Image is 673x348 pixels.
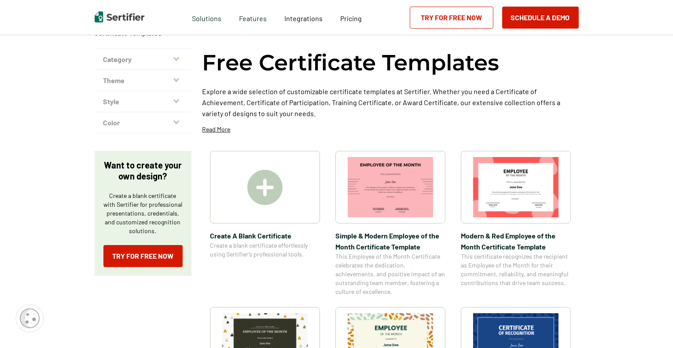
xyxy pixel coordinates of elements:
a: Modern & Red Employee of the Month Certificate TemplateModern & Red Employee of the Month Certifi... [461,151,571,296]
img: Sertifier | Digital Credentialing Platform [95,11,144,22]
img: Cookie Popup Icon [20,308,40,328]
span: Create A Blank Certificate [210,230,320,241]
button: Schedule a Demo [502,7,579,29]
p: Create a blank certificate with Sertifier for professional presentations, credentials, and custom... [103,191,183,235]
span: Integrations [284,14,323,22]
a: Try for Free Now [410,7,493,29]
span: Create a blank certificate effortlessly using Sertifier’s professional tools. [210,241,320,259]
img: Create A Blank Certificate [247,170,283,205]
span: Pricing [340,14,362,22]
p: Explore a wide selection of customizable certificate templates at Sertifier. Whether you need a C... [202,86,579,119]
button: Color [95,112,191,133]
img: Modern & Red Employee of the Month Certificate Template [473,157,559,217]
span: Features [239,12,267,23]
button: Style [95,91,191,112]
button: Category [95,49,191,70]
span: Solutions [192,12,221,23]
iframe: Chat Widget [629,306,673,348]
span: Modern & Red Employee of the Month Certificate Template [461,230,571,252]
img: Simple & Modern Employee of the Month Certificate Template [348,157,433,217]
p: Want to create your own design? [103,160,183,182]
a: Simple & Modern Employee of the Month Certificate TemplateSimple & Modern Employee of the Month C... [335,151,445,296]
a: Integrations [284,12,323,23]
span: This certificate recognizes the recipient as Employee of the Month for their commitment, reliabil... [461,252,571,287]
h1: Free Certificate Templates [202,48,500,77]
span: This Employee of the Month Certificate celebrates the dedication, achievements, and positive impa... [335,252,445,296]
button: Theme [95,70,191,91]
a: Pricing [340,12,362,23]
p: Read More [202,125,231,134]
a: Try for Free Now [103,245,183,267]
span: Simple & Modern Employee of the Month Certificate Template [335,230,445,252]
